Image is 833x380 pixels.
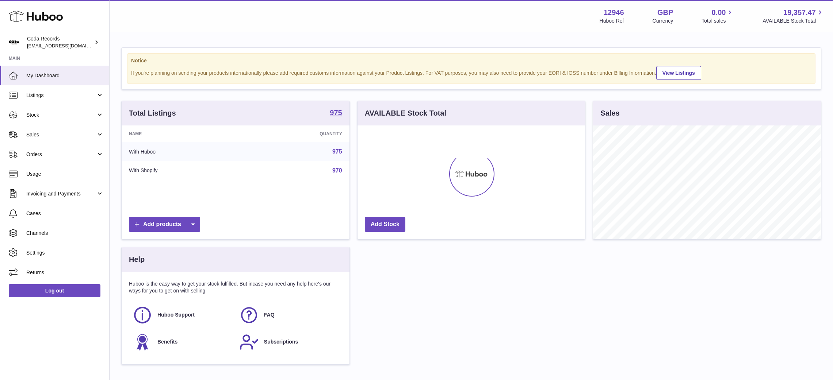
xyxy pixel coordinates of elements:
[26,72,104,79] span: My Dashboard
[264,338,298,345] span: Subscriptions
[763,8,824,24] a: 19,357.47 AVAILABLE Stock Total
[133,305,232,325] a: Huboo Support
[157,338,177,345] span: Benefits
[122,142,244,161] td: With Huboo
[365,217,405,232] a: Add Stock
[27,35,93,49] div: Coda Records
[26,171,104,178] span: Usage
[129,217,200,232] a: Add products
[239,332,339,352] a: Subscriptions
[26,131,96,138] span: Sales
[26,269,104,276] span: Returns
[783,8,816,18] span: 19,357.47
[26,249,104,256] span: Settings
[131,57,811,64] strong: Notice
[244,125,349,142] th: Quantity
[657,8,673,18] strong: GBP
[26,190,96,197] span: Invoicing and Payments
[129,108,176,118] h3: Total Listings
[264,311,275,318] span: FAQ
[763,18,824,24] span: AVAILABLE Stock Total
[26,151,96,158] span: Orders
[365,108,446,118] h3: AVAILABLE Stock Total
[9,284,100,297] a: Log out
[604,8,624,18] strong: 12946
[600,108,619,118] h3: Sales
[129,255,145,264] h3: Help
[600,18,624,24] div: Huboo Ref
[653,18,673,24] div: Currency
[26,230,104,237] span: Channels
[131,65,811,80] div: If you're planning on sending your products internationally please add required customs informati...
[26,92,96,99] span: Listings
[332,148,342,155] a: 975
[122,161,244,180] td: With Shopify
[129,280,342,294] p: Huboo is the easy way to get your stock fulfilled. But incase you need any help here's our ways f...
[27,43,107,49] span: [EMAIL_ADDRESS][DOMAIN_NAME]
[330,109,342,116] strong: 975
[712,8,726,18] span: 0.00
[122,125,244,142] th: Name
[330,109,342,118] a: 975
[133,332,232,352] a: Benefits
[702,8,734,24] a: 0.00 Total sales
[702,18,734,24] span: Total sales
[656,66,701,80] a: View Listings
[239,305,339,325] a: FAQ
[9,37,20,48] img: internalAdmin-12946@internal.huboo.com
[157,311,195,318] span: Huboo Support
[26,210,104,217] span: Cases
[332,167,342,174] a: 970
[26,112,96,119] span: Stock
